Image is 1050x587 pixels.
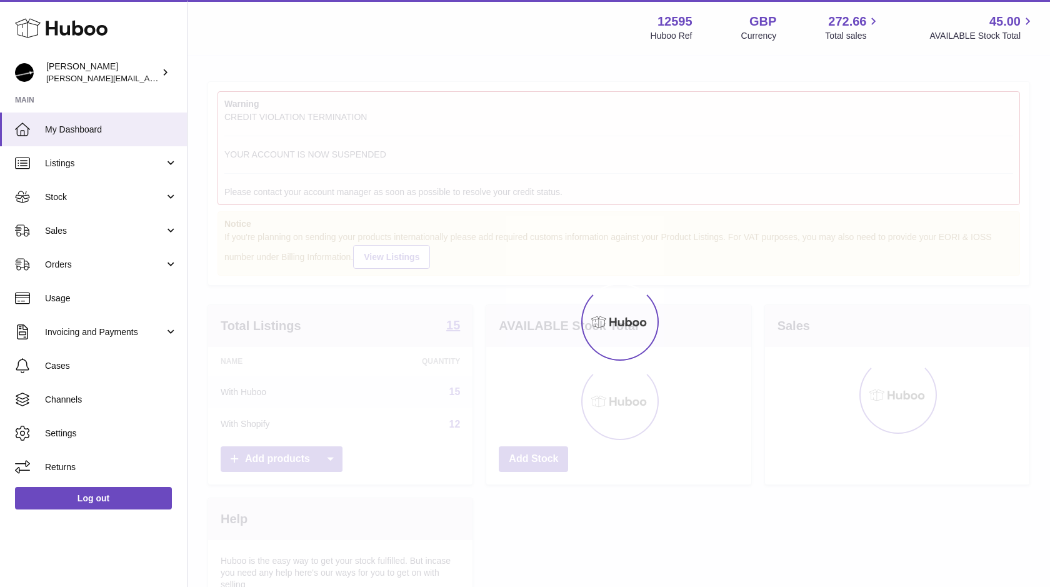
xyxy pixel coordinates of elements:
[828,13,866,30] span: 272.66
[825,13,881,42] a: 272.66 Total sales
[45,259,164,271] span: Orders
[929,13,1035,42] a: 45.00 AVAILABLE Stock Total
[45,191,164,203] span: Stock
[657,13,692,30] strong: 12595
[45,360,177,372] span: Cases
[46,61,159,84] div: [PERSON_NAME]
[45,124,177,136] span: My Dashboard
[46,73,317,83] span: [PERSON_NAME][EMAIL_ADDRESS][PERSON_NAME][DOMAIN_NAME]
[651,30,692,42] div: Huboo Ref
[825,30,881,42] span: Total sales
[45,293,177,304] span: Usage
[45,428,177,439] span: Settings
[45,326,164,338] span: Invoicing and Payments
[45,158,164,169] span: Listings
[929,30,1035,42] span: AVAILABLE Stock Total
[989,13,1021,30] span: 45.00
[15,63,34,82] img: douglas@windeler.co
[15,487,172,509] a: Log out
[45,225,164,237] span: Sales
[45,461,177,473] span: Returns
[749,13,776,30] strong: GBP
[741,30,777,42] div: Currency
[45,394,177,406] span: Channels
